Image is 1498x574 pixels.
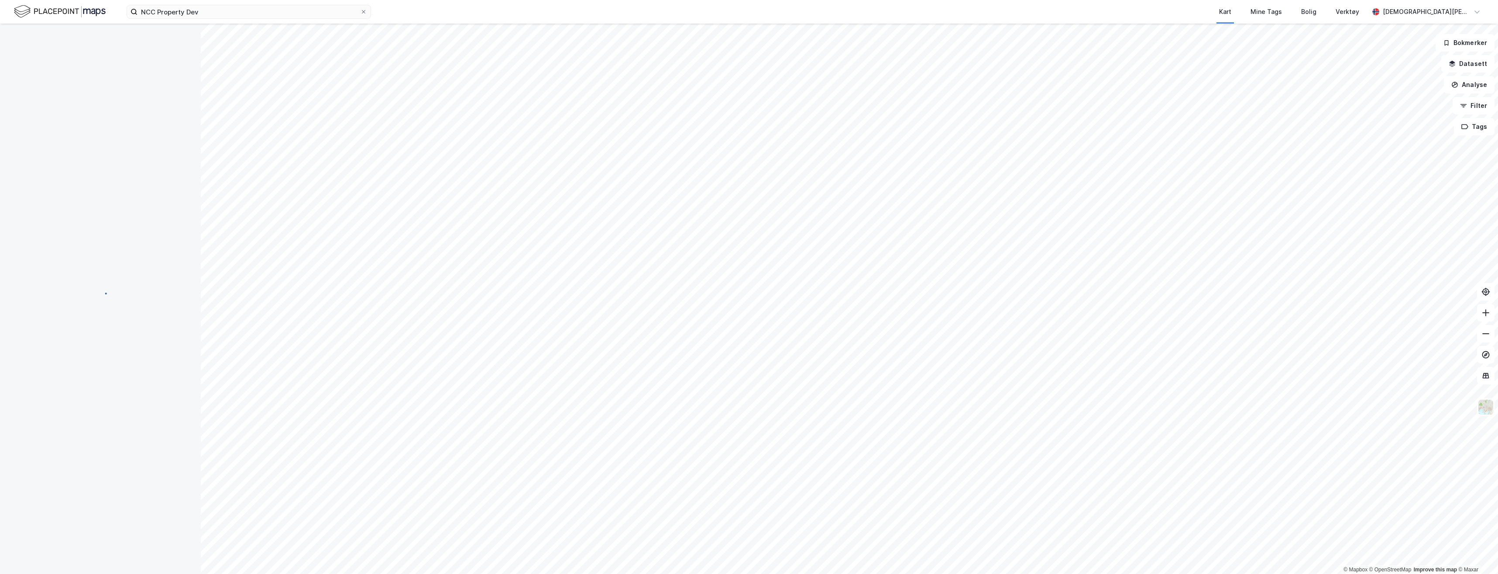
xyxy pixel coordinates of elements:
[1343,567,1367,573] a: Mapbox
[1477,399,1494,415] img: Z
[1444,76,1495,93] button: Analyse
[14,4,106,19] img: logo.f888ab2527a4732fd821a326f86c7f29.svg
[1219,7,1231,17] div: Kart
[1369,567,1412,573] a: OpenStreetMap
[137,5,360,18] input: Søk på adresse, matrikkel, gårdeiere, leietakere eller personer
[1414,567,1457,573] a: Improve this map
[1436,34,1495,52] button: Bokmerker
[93,287,107,301] img: spinner.a6d8c91a73a9ac5275cf975e30b51cfb.svg
[1383,7,1470,17] div: [DEMOGRAPHIC_DATA][PERSON_NAME]
[1454,532,1498,574] div: Kontrollprogram for chat
[1454,532,1498,574] iframe: Chat Widget
[1441,55,1495,73] button: Datasett
[1336,7,1359,17] div: Verktøy
[1301,7,1316,17] div: Bolig
[1453,97,1495,114] button: Filter
[1251,7,1282,17] div: Mine Tags
[1454,118,1495,135] button: Tags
